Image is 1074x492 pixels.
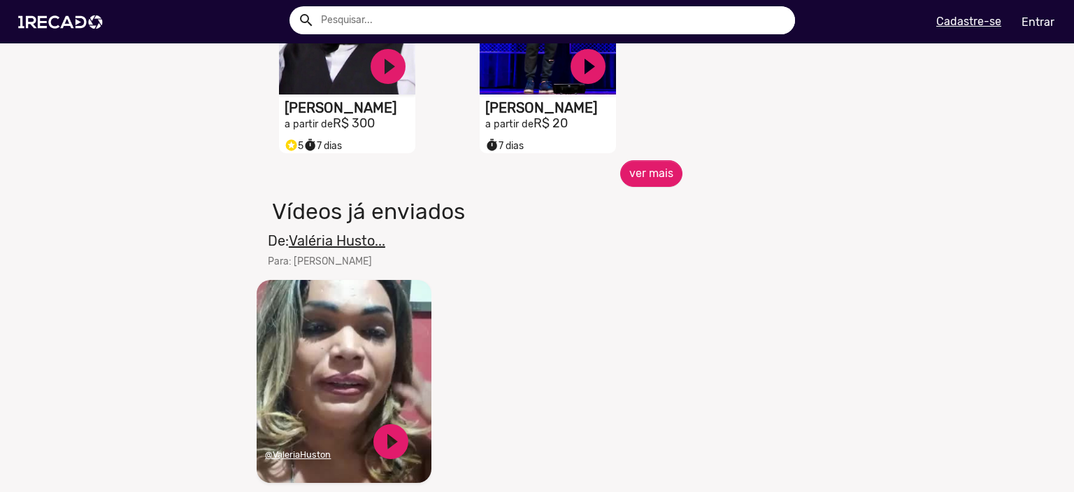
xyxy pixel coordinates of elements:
small: timer [485,139,499,152]
u: Cadastre-se [936,15,1001,28]
span: 7 dias [485,140,524,152]
mat-card-title: De: [268,230,385,251]
video: Seu navegador não reproduz vídeo em HTML5 [257,280,431,483]
mat-icon: Example home icon [298,12,315,29]
i: Selo super talento [285,135,298,152]
small: a partir de [485,118,534,130]
h1: [PERSON_NAME] [485,99,616,116]
a: play_circle_filled [370,421,412,463]
h2: R$ 300 [285,116,415,132]
i: timer [303,135,317,152]
h1: [PERSON_NAME] [285,99,415,116]
input: Pesquisar... [310,6,795,34]
a: play_circle_filled [367,45,409,87]
small: stars [285,139,298,152]
small: a partir de [285,118,333,130]
span: 7 dias [303,140,342,152]
span: 5 [285,140,303,152]
u: @ValeriaHuston [265,449,331,460]
button: ver mais [620,160,682,187]
button: Example home icon [293,7,317,31]
mat-card-subtitle: Para: [PERSON_NAME] [268,254,385,269]
a: play_circle_filled [567,45,609,87]
small: timer [303,139,317,152]
a: Entrar [1012,10,1064,34]
i: timer [485,135,499,152]
h1: Vídeos já enviados [262,198,774,225]
u: Valéria Husto... [289,232,385,249]
h2: R$ 20 [485,116,616,132]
